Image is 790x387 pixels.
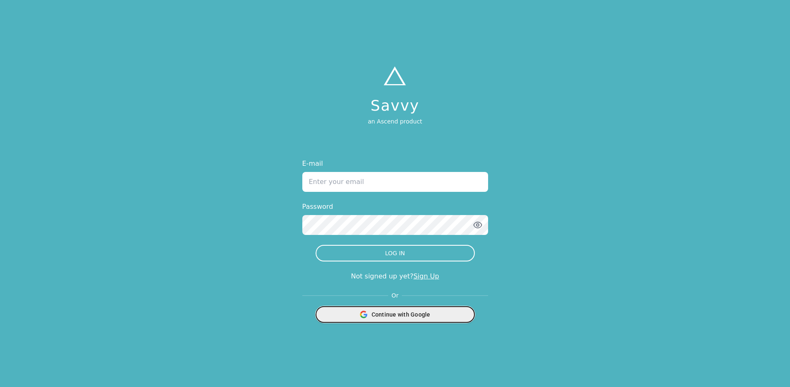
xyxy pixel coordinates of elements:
a: Sign Up [413,272,439,280]
label: E-mail [302,159,488,169]
span: Not signed up yet? [351,272,413,280]
h1: Savvy [368,97,422,114]
span: Continue with Google [372,310,430,319]
label: Password [302,202,488,212]
p: an Ascend product [368,117,422,126]
button: Continue with Google [316,306,475,323]
span: Or [388,291,402,300]
input: Enter your email [302,172,488,192]
button: LOG IN [316,245,475,261]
